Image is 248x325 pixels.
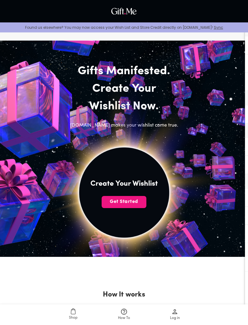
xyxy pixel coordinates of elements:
[103,290,145,300] h2: How It works
[90,179,158,189] h4: Create Your Wishlist
[69,315,77,321] span: Shop
[61,63,187,80] h2: Gifts Manifested.
[5,25,243,30] p: Found us elsewhere? You may now access your Wish List and Store Credit directly on [DOMAIN_NAME]!
[149,304,200,325] a: Log in
[110,6,138,16] img: GiftMe Logo
[99,304,149,325] a: How To
[102,198,146,205] span: Get Started
[12,81,235,304] img: hero_sun_mobile.png
[214,25,223,30] a: Sync
[48,304,99,325] a: Shop
[170,315,180,321] span: Log in
[102,196,146,208] button: Get Started
[118,315,130,321] span: How To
